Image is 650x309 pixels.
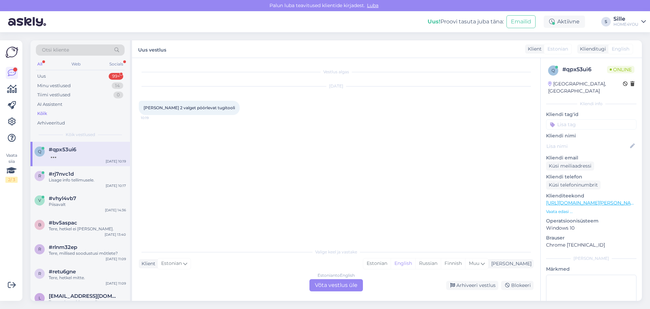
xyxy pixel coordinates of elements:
div: 0 [113,92,123,98]
div: Küsi meiliaadressi [546,161,594,171]
div: Estonian [363,258,391,269]
span: #retu6gne [49,269,76,275]
p: Märkmed [546,266,636,273]
img: Askly Logo [5,46,18,59]
div: Klienditugi [577,45,606,53]
span: #rj7nvc1d [49,171,74,177]
div: Võta vestlus üle [309,279,363,291]
div: # qpx53ui6 [562,65,607,74]
div: 14 [112,82,123,89]
span: v [38,198,41,203]
span: English [612,45,629,53]
p: Vaata edasi ... [546,209,636,215]
p: Windows 10 [546,225,636,232]
div: Russian [415,258,441,269]
span: r [38,173,41,178]
div: [DATE] 11:09 [106,256,126,262]
b: Uus! [428,18,440,25]
div: Tere, hetkel ei [PERSON_NAME]. [49,226,126,232]
div: AI Assistent [37,101,62,108]
div: [PERSON_NAME] [489,260,532,267]
div: Kliendi info [546,101,636,107]
div: Uus [37,73,46,80]
p: Klienditeekond [546,192,636,199]
span: Muu [469,260,479,266]
div: Küsi telefoninumbrit [546,180,601,190]
div: [DATE] [139,83,534,89]
div: Klient [139,260,155,267]
p: Brauser [546,234,636,242]
button: Emailid [506,15,536,28]
div: Piisavalt [49,201,126,208]
label: Uus vestlus [138,44,166,54]
div: Valige keel ja vastake [139,249,534,255]
div: Estonian to English [318,272,355,278]
p: Operatsioonisüsteem [546,217,636,225]
div: Tiimi vestlused [37,92,70,98]
span: #bv5aspac [49,220,77,226]
span: r [38,271,41,276]
span: Otsi kliente [42,46,69,54]
div: Vaata siia [5,152,18,183]
div: Arhiveeritud [37,120,65,127]
div: 2 / 3 [5,177,18,183]
div: Klient [525,45,542,53]
div: S [601,17,611,26]
span: Luba [365,2,381,8]
div: Proovi tasuta juba täna: [428,18,504,26]
div: Tere, millised soodustusi mõtlete? [49,250,126,256]
span: r [38,247,41,252]
span: q [38,149,41,154]
span: l [39,295,41,301]
div: Aktiivne [544,16,585,28]
div: [GEOGRAPHIC_DATA], [GEOGRAPHIC_DATA] [548,80,623,95]
input: Lisa tag [546,119,636,130]
span: #vhyl4vb7 [49,195,76,201]
p: Kliendi telefon [546,173,636,180]
input: Lisa nimi [546,142,629,150]
div: English [391,258,415,269]
p: Chrome [TECHNICAL_ID] [546,242,636,249]
div: Web [70,60,82,69]
div: All [36,60,44,69]
div: [DATE] 10:19 [106,159,126,164]
div: Finnish [441,258,465,269]
div: Vestlus algas [139,69,534,75]
div: [DATE] 10:17 [106,183,126,188]
div: [DATE] 11:09 [106,281,126,286]
span: #rlnm32ep [49,244,77,250]
div: [PERSON_NAME] [546,255,636,262]
div: Blokeeri [501,281,534,290]
a: SilleHOME4YOU [613,16,646,27]
div: Lisage info tellimusele. [49,177,126,183]
div: Arhiveeri vestlus [446,281,498,290]
p: Kliendi email [546,154,636,161]
div: [DATE] 13:40 [105,232,126,237]
span: Estonian [547,45,568,53]
div: Sille [613,16,638,22]
span: Kõik vestlused [66,132,95,138]
span: b [38,222,41,227]
span: 10:19 [141,115,166,120]
div: Socials [108,60,125,69]
div: Tere, palun tehke arvutile restart. [49,299,126,305]
span: Estonian [161,260,182,267]
div: Kõik [37,110,47,117]
span: q [551,68,555,73]
span: #qpx53ui6 [49,147,76,153]
div: HOME4YOU [613,22,638,27]
span: Online [607,66,634,73]
span: [PERSON_NAME] 2 valget pöörlevat tugitooli [144,105,235,110]
p: Kliendi nimi [546,132,636,139]
span: lalamisasha@gmail.com [49,293,119,299]
p: Kliendi tag'id [546,111,636,118]
div: 99+ [109,73,123,80]
div: [DATE] 14:36 [105,208,126,213]
a: [URL][DOMAIN_NAME][PERSON_NAME] [546,200,640,206]
div: Minu vestlused [37,82,71,89]
div: Tere, hetkel mitte. [49,275,126,281]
